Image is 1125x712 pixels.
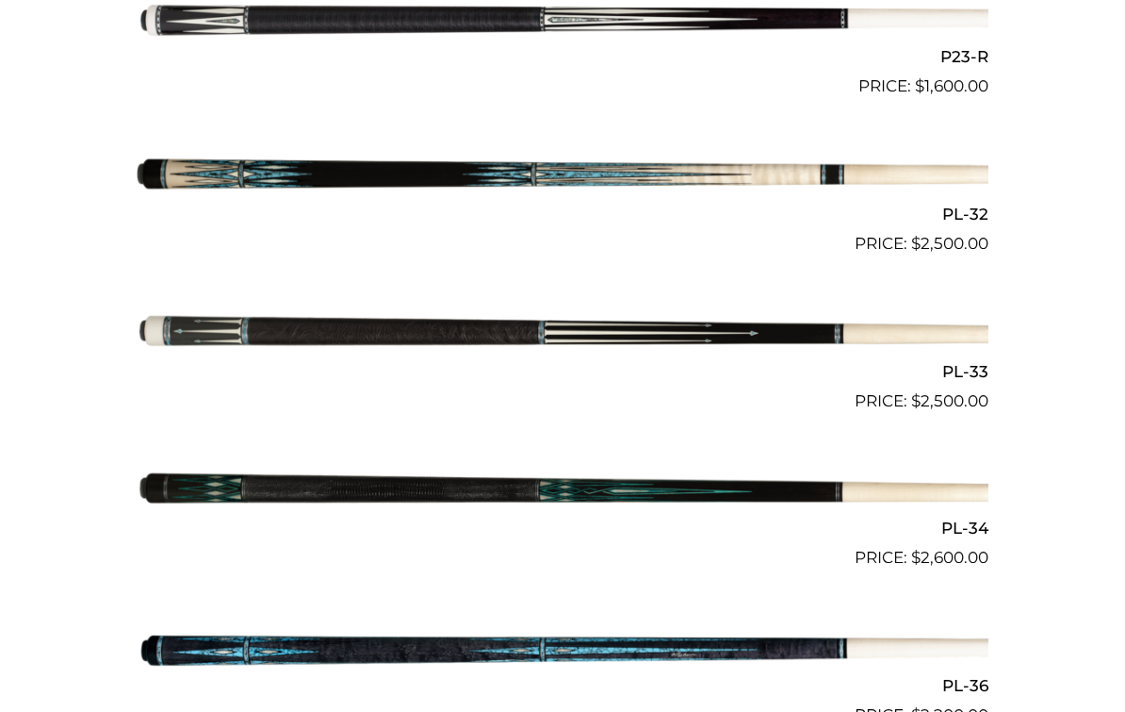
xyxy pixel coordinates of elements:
a: PL-32 $2,500.00 [137,108,988,257]
span: $ [915,77,924,96]
bdi: 2,600.00 [911,549,988,568]
span: $ [911,392,921,411]
img: PL-33 [137,265,988,406]
bdi: 2,500.00 [911,392,988,411]
bdi: 1,600.00 [915,77,988,96]
a: PL-34 $2,600.00 [137,422,988,571]
img: PL-34 [137,422,988,564]
a: PL-33 $2,500.00 [137,265,988,414]
bdi: 2,500.00 [911,235,988,254]
span: $ [911,549,921,568]
span: $ [911,235,921,254]
img: PL-32 [137,108,988,249]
